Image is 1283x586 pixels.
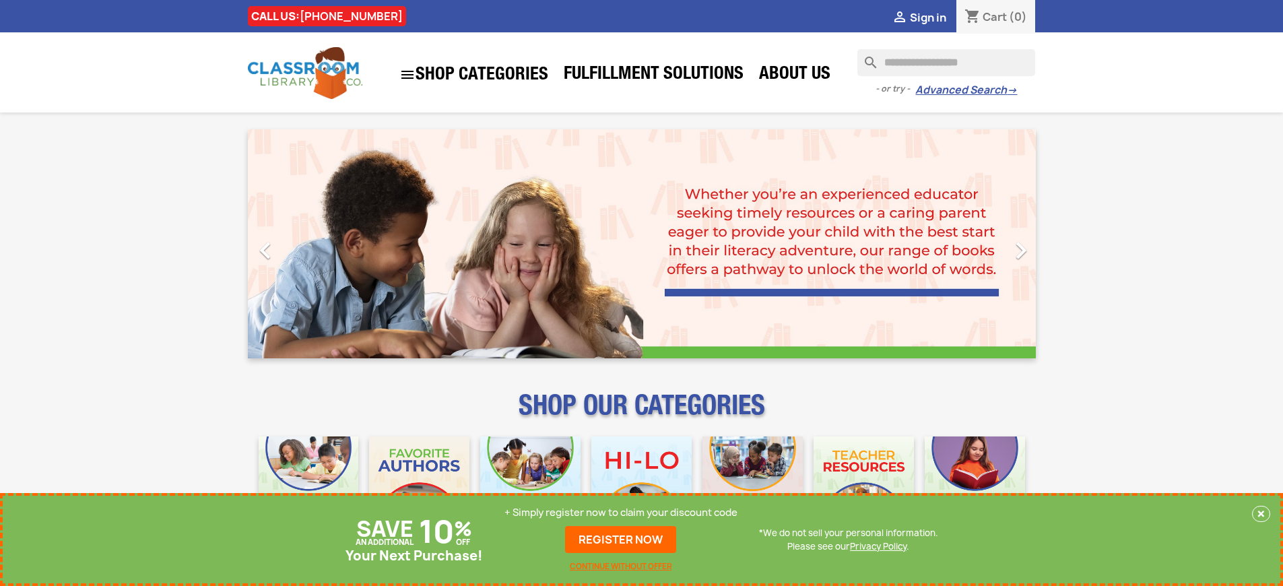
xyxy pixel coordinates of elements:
p: SHOP OUR CATEGORIES [248,401,1036,426]
div: CALL US: [248,6,406,26]
a: [PHONE_NUMBER] [300,9,403,24]
i:  [399,67,416,83]
i:  [1004,234,1038,267]
a: About Us [752,62,837,89]
img: CLC_Teacher_Resources_Mobile.jpg [814,436,914,537]
img: CLC_Bulk_Mobile.jpg [259,436,359,537]
a:  Sign in [892,10,946,25]
img: CLC_HiLo_Mobile.jpg [591,436,692,537]
img: CLC_Favorite_Authors_Mobile.jpg [369,436,469,537]
i:  [249,234,282,267]
span: (0) [1009,9,1027,24]
span: Sign in [910,10,946,25]
input: Search [857,49,1035,76]
i: search [857,49,874,65]
img: CLC_Phonics_And_Decodables_Mobile.jpg [480,436,581,537]
a: Fulfillment Solutions [557,62,750,89]
img: CLC_Dyslexia_Mobile.jpg [925,436,1025,537]
span: Cart [983,9,1007,24]
span: - or try - [876,82,915,96]
a: Advanced Search→ [915,84,1017,97]
a: SHOP CATEGORIES [393,60,555,90]
span: → [1007,84,1017,97]
i: shopping_cart [964,9,981,26]
i:  [892,10,908,26]
a: Previous [248,129,366,358]
img: CLC_Fiction_Nonfiction_Mobile.jpg [702,436,803,537]
img: Classroom Library Company [248,47,362,99]
a: Next [917,129,1036,358]
ul: Carousel container [248,129,1036,358]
